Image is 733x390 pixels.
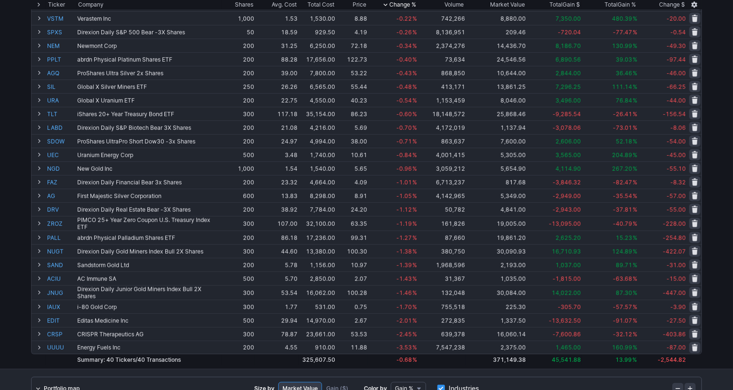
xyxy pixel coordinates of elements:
[47,94,75,107] a: URA
[633,234,637,241] span: %
[418,189,466,202] td: 4,142,965
[47,216,75,231] a: ZROZ
[616,56,632,63] span: 39.03
[556,42,581,49] span: 8,186.70
[616,70,632,77] span: 36.46
[667,97,686,104] span: -44.00
[221,25,255,39] td: 50
[613,192,632,199] span: -35.54
[633,192,637,199] span: %
[466,66,527,80] td: 10,644.00
[612,151,632,159] span: 204.89
[553,275,581,282] span: -1,815.00
[298,80,336,93] td: 6,565.00
[466,202,527,216] td: 4,841.00
[47,80,75,93] a: SIL
[633,97,637,104] span: %
[616,97,632,104] span: 76.84
[466,39,527,52] td: 14,436.70
[298,134,336,148] td: 4,994.00
[667,56,686,63] span: -97.44
[298,25,336,39] td: 929.50
[255,80,298,93] td: 26.26
[47,107,75,120] a: TLT
[412,220,417,227] span: %
[418,93,466,107] td: 1,153,459
[221,80,255,93] td: 250
[255,175,298,189] td: 23.32
[556,262,581,269] span: 1,037.00
[77,42,220,49] div: Newmont Corp
[466,216,527,231] td: 19,005.00
[396,234,412,241] span: -1.27
[255,258,298,271] td: 5.78
[77,275,220,282] div: AC Immune SA
[613,206,632,213] span: -37.81
[613,275,632,282] span: -63.68
[466,120,527,134] td: 1,137.94
[298,148,336,161] td: 1,740.00
[556,234,581,241] span: 2,625.20
[396,70,412,77] span: -0.43
[553,192,581,199] span: -2,949.00
[336,120,368,134] td: 5.69
[336,244,368,258] td: 100.30
[77,29,220,36] div: Direxion Daily S&P 500 Bear -3X Shares
[396,179,412,186] span: -1.01
[336,175,368,189] td: 4.09
[633,165,637,172] span: %
[412,206,417,213] span: %
[298,39,336,52] td: 6,250.00
[667,206,686,213] span: -55.00
[77,70,220,77] div: ProShares Ultra Silver 2x Shares
[47,135,75,148] a: SDOW
[221,161,255,175] td: 1,000
[298,175,336,189] td: 4,664.00
[336,258,368,271] td: 10.97
[396,151,412,159] span: -0.84
[633,29,637,36] span: %
[466,161,527,175] td: 5,654.90
[47,314,75,327] a: EDIT
[396,83,412,90] span: -0.48
[633,124,637,131] span: %
[47,341,75,354] a: UUUU
[553,206,581,213] span: -2,943.00
[221,120,255,134] td: 200
[298,161,336,175] td: 1,540.00
[466,231,527,244] td: 19,861.20
[298,285,336,300] td: 16,062.00
[556,15,581,22] span: 7,350.00
[336,231,368,244] td: 99.31
[418,175,466,189] td: 6,713,237
[298,231,336,244] td: 17,236.00
[613,111,632,118] span: -26.41
[336,216,368,231] td: 63.35
[255,161,298,175] td: 1.54
[298,258,336,271] td: 1,156.00
[298,66,336,80] td: 7,800.00
[412,124,417,131] span: %
[47,39,75,52] a: NEM
[412,15,417,22] span: %
[667,165,686,172] span: -55.10
[670,179,686,186] span: -8.32
[255,120,298,134] td: 21.08
[77,179,220,186] div: Direxion Daily Financial Bear 3x Shares
[396,165,412,172] span: -0.96
[552,248,581,255] span: 16,710.93
[418,134,466,148] td: 863,637
[77,151,220,159] div: Uranium Energy Corp
[418,258,466,271] td: 1,968,596
[466,258,527,271] td: 2,193.00
[396,111,412,118] span: -0.60
[255,25,298,39] td: 18.59
[298,271,336,285] td: 2,850.00
[336,107,368,120] td: 86.23
[396,15,412,22] span: -0.22
[77,216,220,231] div: PIMCO 25+ Year Zero Coupon U.S. Treasury Index ETF
[77,97,220,104] div: Global X Uranium ETF
[255,189,298,202] td: 13.83
[396,262,412,269] span: -1.39
[418,271,466,285] td: 31,367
